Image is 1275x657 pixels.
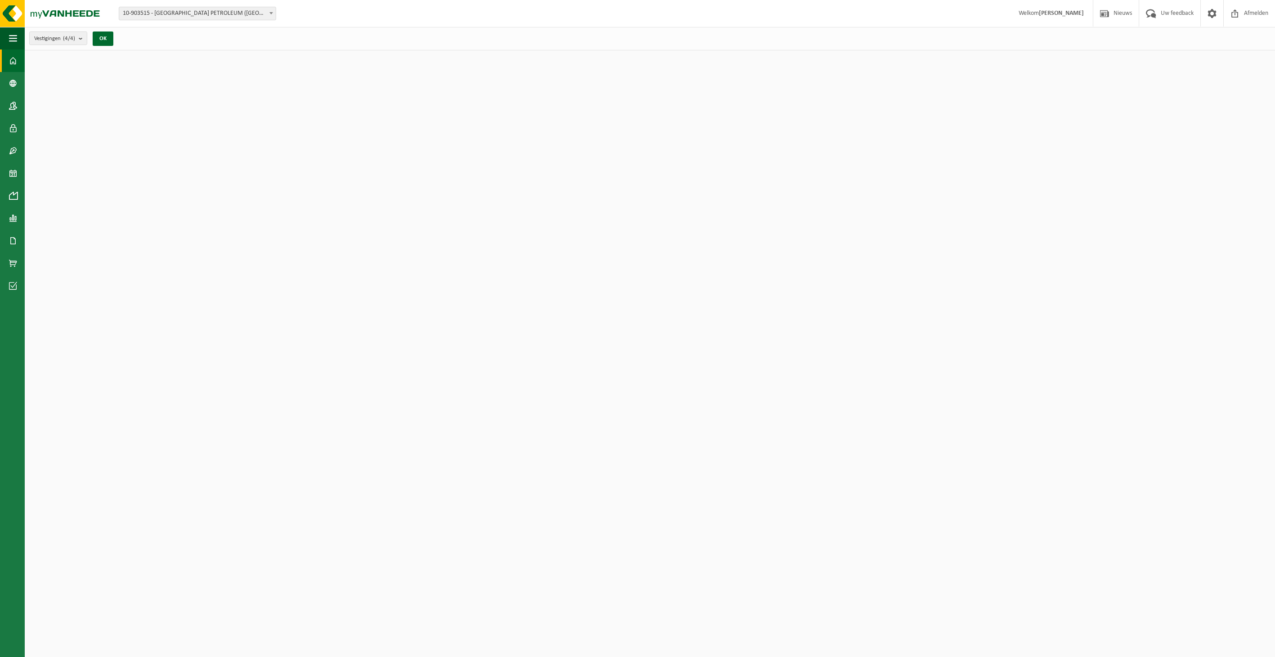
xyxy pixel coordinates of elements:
[119,7,276,20] span: 10-903515 - KUWAIT PETROLEUM (BELGIUM) NV - ANTWERPEN
[29,31,87,45] button: Vestigingen(4/4)
[34,32,75,45] span: Vestigingen
[63,36,75,41] count: (4/4)
[93,31,113,46] button: OK
[1039,10,1084,17] strong: [PERSON_NAME]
